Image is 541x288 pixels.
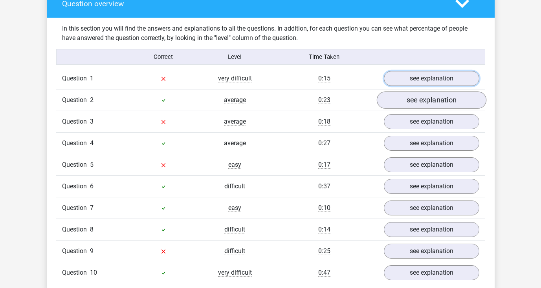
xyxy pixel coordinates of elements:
a: see explanation [384,71,479,86]
span: difficult [224,182,245,190]
a: see explanation [384,222,479,237]
span: Question [62,225,90,234]
a: see explanation [384,136,479,151]
span: 7 [90,204,94,211]
span: 0:47 [318,269,330,277]
div: In this section you will find the answers and explanations to all the questions. In addition, for... [56,24,485,43]
span: difficult [224,226,245,233]
span: 5 [90,161,94,168]
span: 0:17 [318,161,330,169]
span: average [224,118,246,126]
div: Level [199,53,271,61]
span: easy [228,161,241,169]
span: 0:23 [318,96,330,104]
span: average [224,96,246,104]
span: Question [62,182,90,191]
span: 0:25 [318,247,330,255]
span: difficult [224,247,245,255]
span: Question [62,246,90,256]
span: Question [62,268,90,277]
a: see explanation [384,157,479,172]
span: 10 [90,269,97,276]
span: average [224,139,246,147]
div: Correct [128,53,199,61]
span: 6 [90,182,94,190]
span: 2 [90,96,94,104]
span: 9 [90,247,94,255]
span: 8 [90,226,94,233]
span: Question [62,74,90,83]
span: 3 [90,118,94,125]
span: Question [62,139,90,148]
span: 0:37 [318,182,330,190]
span: Question [62,117,90,126]
span: 0:18 [318,118,330,126]
span: 0:10 [318,204,330,212]
a: see explanation [384,179,479,194]
span: easy [228,204,241,212]
span: Question [62,95,90,105]
a: see explanation [384,201,479,215]
span: 4 [90,139,94,147]
span: very difficult [218,75,252,82]
span: 0:14 [318,226,330,233]
span: 1 [90,75,94,82]
a: see explanation [376,92,486,109]
a: see explanation [384,265,479,280]
span: Question [62,203,90,213]
span: 0:27 [318,139,330,147]
span: Question [62,160,90,170]
span: 0:15 [318,75,330,82]
a: see explanation [384,244,479,259]
div: Time Taken [270,53,378,61]
a: see explanation [384,114,479,129]
span: very difficult [218,269,252,277]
